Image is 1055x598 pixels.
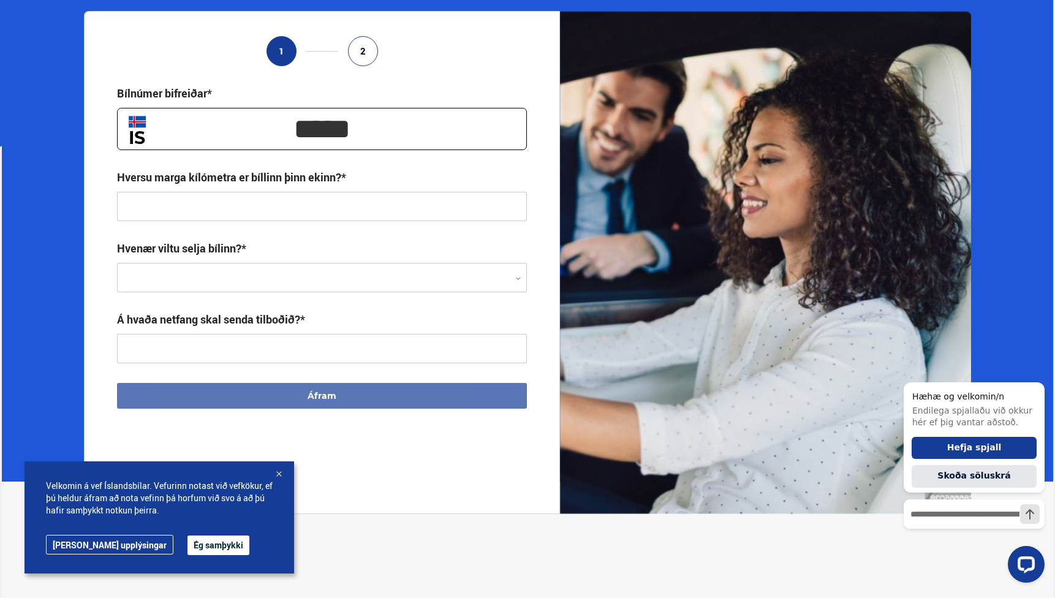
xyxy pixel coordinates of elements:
label: Hvenær viltu selja bílinn?* [117,241,246,255]
span: 1 [279,46,284,56]
span: Velkomin á vef Íslandsbílar. Vefurinn notast við vefkökur, ef þú heldur áfram að nota vefinn þá h... [46,480,273,517]
button: Áfram [117,383,527,409]
div: Hversu marga kílómetra er bíllinn þinn ekinn?* [117,170,346,184]
div: Á hvaða netfang skal senda tilboðið?* [117,312,305,327]
span: 2 [360,46,366,56]
div: Bílnúmer bifreiðar* [117,86,212,100]
iframe: LiveChat chat widget [894,363,1049,592]
a: [PERSON_NAME] upplýsingar [46,535,173,554]
button: Ég samþykki [187,536,249,555]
